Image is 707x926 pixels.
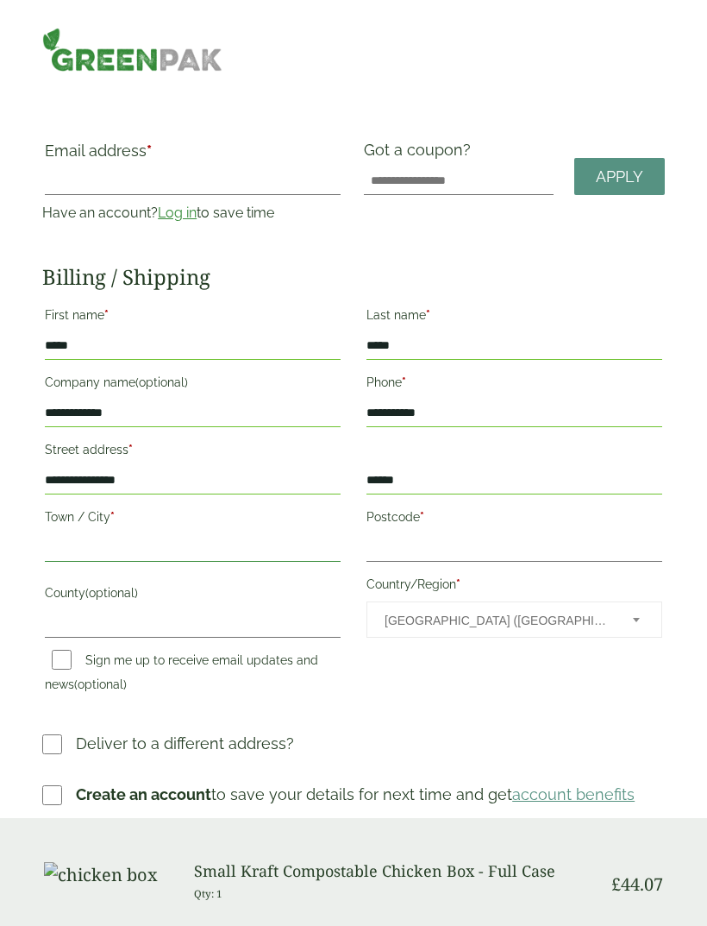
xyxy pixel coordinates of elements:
[402,375,406,389] abbr: required
[52,650,72,670] input: Sign me up to receive email updates and news(optional)
[456,577,460,591] abbr: required
[574,158,665,195] a: Apply
[366,572,662,602] label: Country/Region
[512,785,635,803] a: account benefits
[45,370,341,400] label: Company name
[364,141,478,167] label: Got a coupon?
[76,785,211,803] strong: Create an account
[45,303,341,332] label: First name
[104,308,109,322] abbr: required
[366,602,662,638] span: Country/Region
[42,265,665,290] h2: Billing / Shipping
[426,308,430,322] abbr: required
[158,205,197,221] a: Log in
[366,370,662,400] label: Phone
[147,142,152,160] abbr: required
[385,602,610,639] span: United Kingdom (UK)
[596,167,643,186] span: Apply
[76,783,635,806] p: to save your details for next time and get
[366,303,662,332] label: Last name
[45,438,341,467] label: Street address
[74,677,127,691] span: (optional)
[85,586,138,600] span: (optional)
[45,505,341,534] label: Town / City
[45,653,318,696] label: Sign me up to receive email updates and news
[420,510,424,524] abbr: required
[45,581,341,610] label: County
[42,203,343,224] p: Have an account? to save time
[366,505,662,534] label: Postcode
[110,510,115,524] abbr: required
[128,443,133,457] abbr: required
[45,143,341,167] label: Email address
[76,732,294,755] p: Deliver to a different address?
[42,28,222,72] img: GreenPak Supplies
[135,375,188,389] span: (optional)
